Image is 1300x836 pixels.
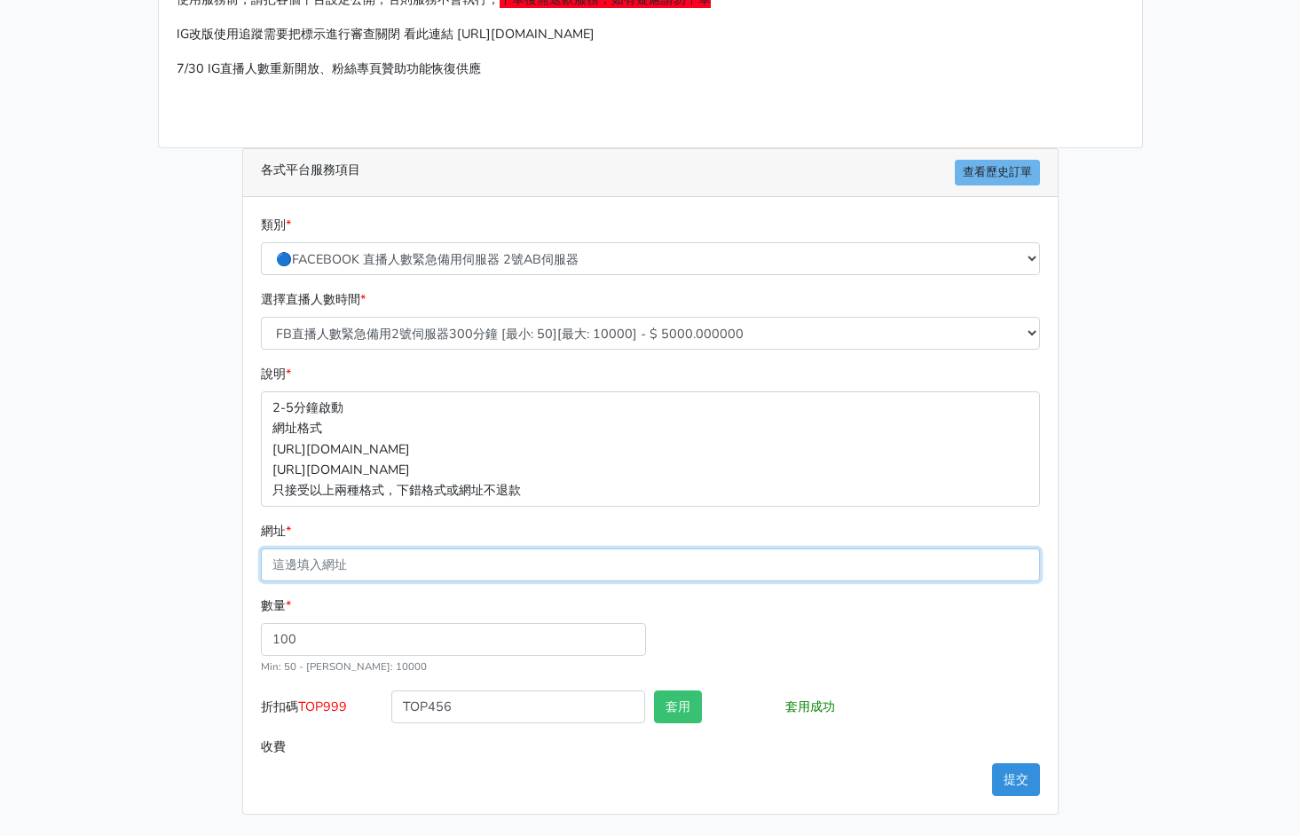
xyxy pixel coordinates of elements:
label: 類別 [261,215,291,235]
div: 各式平台服務項目 [243,149,1058,197]
p: 2-5分鐘啟動 網址格式 [URL][DOMAIN_NAME] [URL][DOMAIN_NAME] 只接受以上兩種格式，下錯格式或網址不退款 [261,391,1040,506]
button: 提交 [992,763,1040,796]
label: 選擇直播人數時間 [261,289,366,310]
p: 7/30 IG直播人數重新開放、粉絲專頁贊助功能恢復供應 [177,59,1124,79]
label: 網址 [261,521,291,541]
input: 這邊填入網址 [261,548,1040,581]
label: 數量 [261,595,291,616]
a: 查看歷史訂單 [955,160,1040,185]
label: 說明 [261,364,291,384]
button: 套用 [654,690,702,723]
span: TOP999 [298,698,347,715]
p: IG改版使用追蹤需要把標示進行審查關閉 看此連結 [URL][DOMAIN_NAME] [177,24,1124,44]
label: 折扣碼 [256,690,388,730]
label: 收費 [256,730,388,763]
small: Min: 50 - [PERSON_NAME]: 10000 [261,659,427,674]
